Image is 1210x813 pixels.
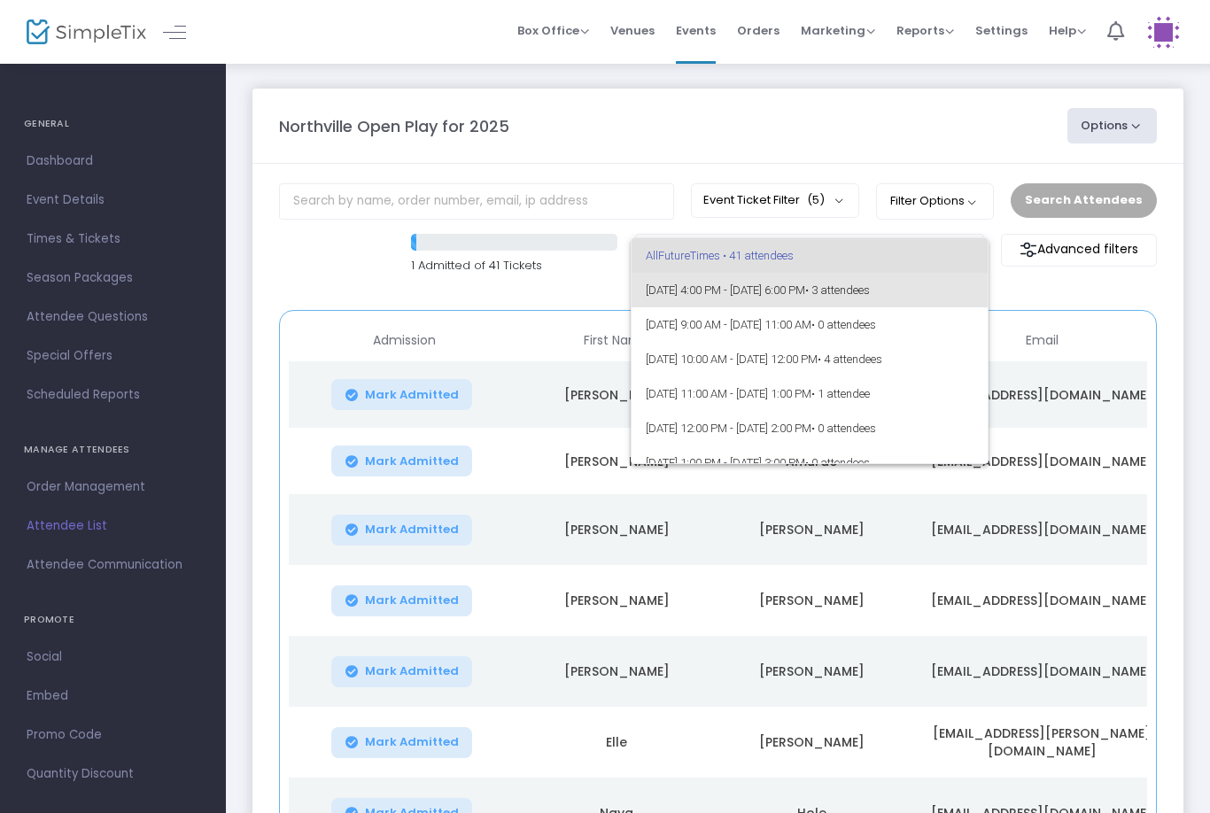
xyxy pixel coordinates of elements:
[646,238,974,273] span: All Future Times • 41 attendees
[646,445,974,480] span: [DATE] 1:00 PM - [DATE] 3:00 PM
[811,387,870,400] span: • 1 attendee
[805,283,870,297] span: • 3 attendees
[646,411,974,445] span: [DATE] 12:00 PM - [DATE] 2:00 PM
[818,352,882,366] span: • 4 attendees
[811,422,876,435] span: • 0 attendees
[646,307,974,342] span: [DATE] 9:00 AM - [DATE] 11:00 AM
[811,318,876,331] span: • 0 attendees
[646,273,974,307] span: [DATE] 4:00 PM - [DATE] 6:00 PM
[646,342,974,376] span: [DATE] 10:00 AM - [DATE] 12:00 PM
[646,376,974,411] span: [DATE] 11:00 AM - [DATE] 1:00 PM
[805,456,870,469] span: • 0 attendees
